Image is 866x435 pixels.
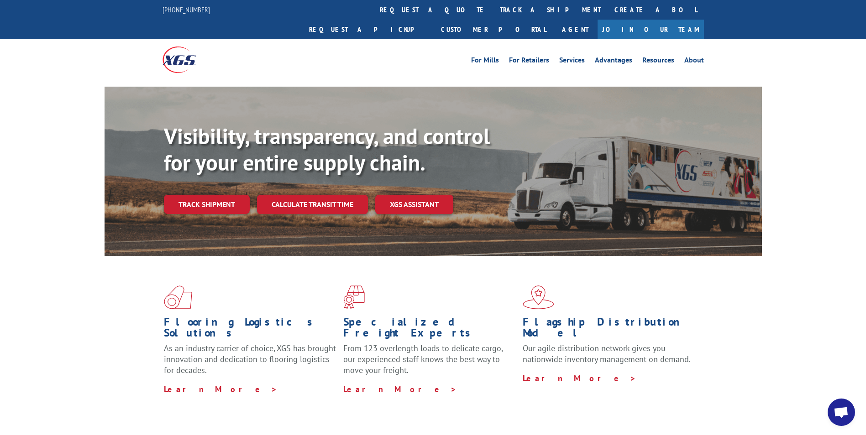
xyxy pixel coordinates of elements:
[559,57,585,67] a: Services
[595,57,632,67] a: Advantages
[828,399,855,426] div: Open chat
[523,343,691,364] span: Our agile distribution network gives you nationwide inventory management on demand.
[509,57,549,67] a: For Retailers
[598,20,704,39] a: Join Our Team
[257,195,368,214] a: Calculate transit time
[553,20,598,39] a: Agent
[684,57,704,67] a: About
[523,316,695,343] h1: Flagship Distribution Model
[434,20,553,39] a: Customer Portal
[164,343,336,375] span: As an industry carrier of choice, XGS has brought innovation and dedication to flooring logistics...
[164,195,250,214] a: Track shipment
[375,195,453,214] a: XGS ASSISTANT
[343,316,516,343] h1: Specialized Freight Experts
[343,285,365,309] img: xgs-icon-focused-on-flooring-red
[642,57,674,67] a: Resources
[343,384,457,394] a: Learn More >
[164,285,192,309] img: xgs-icon-total-supply-chain-intelligence-red
[163,5,210,14] a: [PHONE_NUMBER]
[523,285,554,309] img: xgs-icon-flagship-distribution-model-red
[164,122,490,176] b: Visibility, transparency, and control for your entire supply chain.
[164,316,336,343] h1: Flooring Logistics Solutions
[471,57,499,67] a: For Mills
[343,343,516,383] p: From 123 overlength loads to delicate cargo, our experienced staff knows the best way to move you...
[523,373,636,383] a: Learn More >
[164,384,278,394] a: Learn More >
[302,20,434,39] a: Request a pickup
